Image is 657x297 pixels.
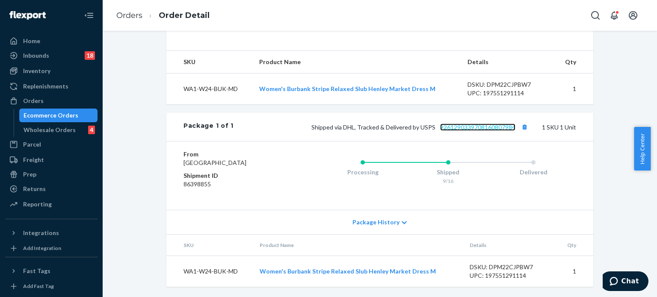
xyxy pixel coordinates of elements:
td: WA1-W24-BUK-MD [166,74,252,105]
a: Order Detail [159,11,210,20]
a: Orders [116,11,142,20]
a: Inbounds18 [5,49,98,62]
div: Ecommerce Orders [24,111,78,120]
span: Shipped via DHL, Tracked & Delivered by USPS [311,124,530,131]
a: Prep [5,168,98,181]
div: Home [23,37,40,45]
dt: From [183,150,286,159]
ol: breadcrumbs [109,3,216,28]
a: Orders [5,94,98,108]
a: Reporting [5,197,98,211]
button: Help Center [634,127,651,171]
div: DSKU: DPM22CJPBW7 [468,80,548,89]
button: Fast Tags [5,264,98,278]
a: Add Fast Tag [5,281,98,291]
div: Orders [23,97,44,105]
div: Package 1 of 1 [183,121,234,132]
div: Freight [23,156,44,164]
div: Shipped [405,168,491,176]
div: Processing [320,168,405,176]
div: 1 SKU 1 Unit [234,121,576,132]
div: Prep [23,170,36,179]
div: 9/16 [405,177,491,185]
img: Flexport logo [9,11,46,20]
div: Inbounds [23,51,49,60]
span: Package History [352,218,400,226]
div: Delivered [491,168,576,176]
a: Add Integration [5,243,98,253]
a: 9261290339708160807984 [440,124,515,131]
a: Freight [5,153,98,167]
th: Details [463,235,557,256]
th: SKU [166,51,252,74]
div: Replenishments [23,82,68,91]
a: Women's Burbank Stripe Relaxed Slub Henley Market Dress M [260,268,436,275]
div: Parcel [23,140,41,149]
dt: Shipment ID [183,171,286,180]
div: Integrations [23,229,59,237]
button: Copy tracking number [519,121,530,132]
a: Home [5,34,98,48]
td: 1 [555,74,593,105]
th: Qty [557,235,593,256]
div: DSKU: DPM22CJPBW7 [470,263,550,271]
th: Product Name [252,51,461,74]
div: Fast Tags [23,267,50,275]
td: 1 [557,256,593,287]
div: Returns [23,185,46,193]
button: Open notifications [606,7,623,24]
a: Wholesale Orders4 [19,123,98,137]
div: Wholesale Orders [24,126,76,134]
button: Close Navigation [80,7,98,24]
div: UPC: 197551291114 [470,271,550,280]
th: SKU [166,235,253,256]
a: Parcel [5,138,98,151]
button: Integrations [5,226,98,240]
a: Women's Burbank Stripe Relaxed Slub Henley Market Dress M [259,85,435,92]
span: [GEOGRAPHIC_DATA] [183,159,246,166]
div: Add Integration [23,244,61,252]
a: Returns [5,182,98,196]
button: Open Search Box [587,7,604,24]
div: 4 [88,126,95,134]
button: Open account menu [624,7,642,24]
div: Add Fast Tag [23,282,54,290]
a: Ecommerce Orders [19,109,98,122]
iframe: Opens a widget where you can chat to one of our agents [603,271,648,293]
th: Details [461,51,555,74]
dd: 86398855 [183,180,286,188]
td: WA1-W24-BUK-MD [166,256,253,287]
div: Inventory [23,67,50,75]
div: 18 [85,51,95,60]
div: UPC: 197551291114 [468,89,548,97]
a: Inventory [5,64,98,78]
a: Replenishments [5,79,98,93]
div: Reporting [23,200,52,209]
th: Qty [555,51,593,74]
th: Product Name [253,235,463,256]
